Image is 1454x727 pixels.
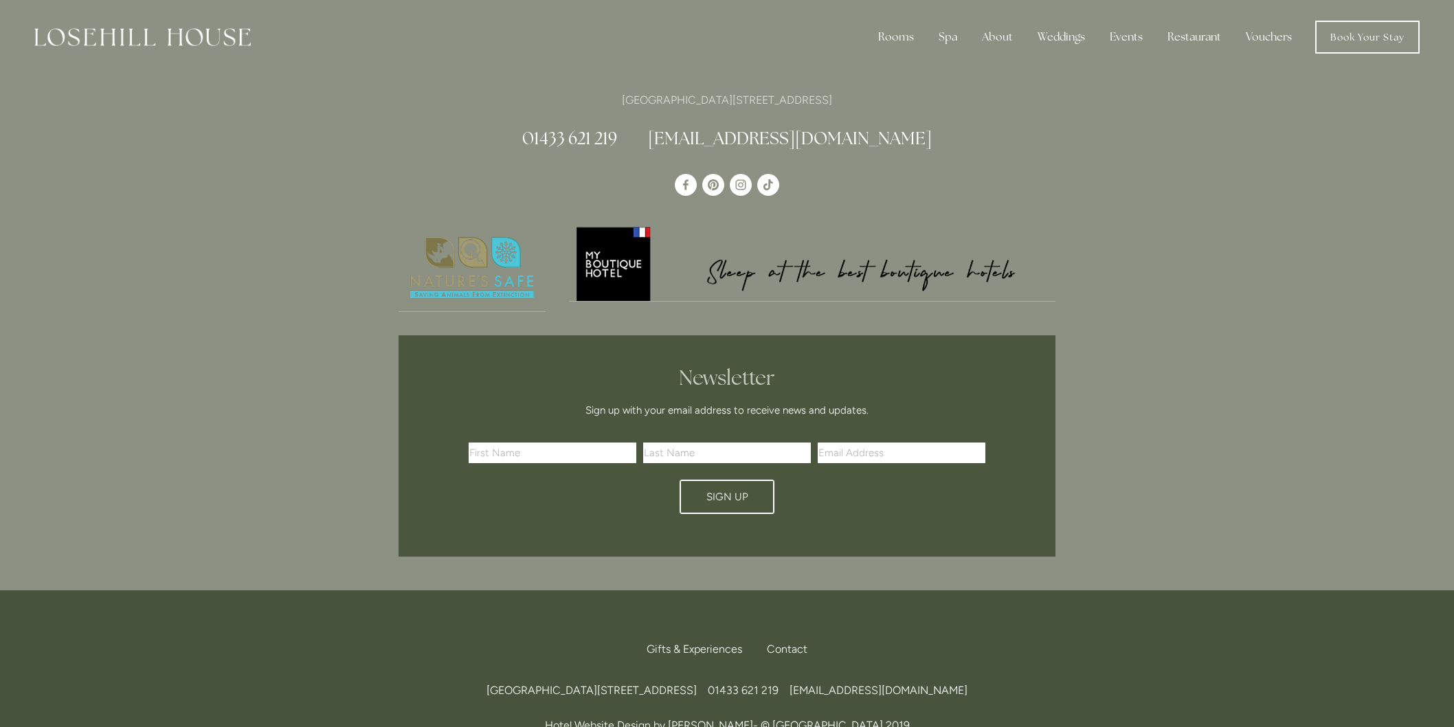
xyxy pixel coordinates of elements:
div: Rooms [867,23,925,51]
input: Last Name [643,443,811,463]
a: Book Your Stay [1315,21,1420,54]
input: Email Address [818,443,985,463]
a: Instagram [730,174,752,196]
p: [GEOGRAPHIC_DATA][STREET_ADDRESS] [399,91,1055,109]
img: My Boutique Hotel - Logo [569,225,1056,301]
p: Sign up with your email address to receive news and updates. [473,402,981,418]
a: Gifts & Experiences [647,634,753,664]
img: Nature's Safe - Logo [399,225,546,311]
div: Restaurant [1156,23,1232,51]
a: 01433 621 219 [522,127,617,149]
div: Spa [928,23,968,51]
img: Losehill House [34,28,251,46]
a: My Boutique Hotel - Logo [569,225,1056,302]
a: Losehill House Hotel & Spa [675,174,697,196]
span: 01433 621 219 [708,684,779,697]
div: About [971,23,1024,51]
a: Vouchers [1235,23,1303,51]
a: [EMAIL_ADDRESS][DOMAIN_NAME] [648,127,932,149]
input: First Name [469,443,636,463]
div: Contact [756,634,807,664]
a: Nature's Safe - Logo [399,225,546,312]
span: Gifts & Experiences [647,642,742,656]
span: [GEOGRAPHIC_DATA][STREET_ADDRESS] [486,684,697,697]
button: Sign Up [680,480,774,514]
h2: Newsletter [473,366,981,390]
a: Pinterest [702,174,724,196]
span: Sign Up [706,491,748,503]
a: TikTok [757,174,779,196]
a: [EMAIL_ADDRESS][DOMAIN_NAME] [790,684,968,697]
div: Events [1099,23,1154,51]
div: Weddings [1027,23,1096,51]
